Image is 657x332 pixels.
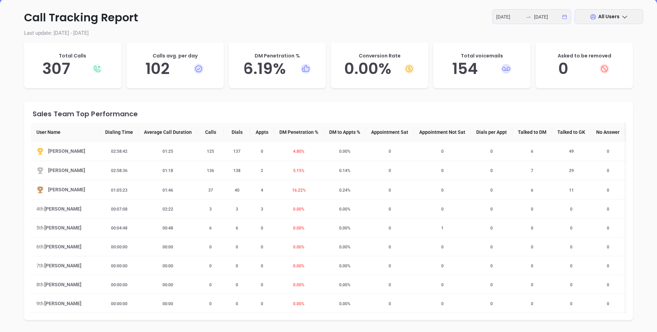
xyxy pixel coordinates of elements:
[289,245,309,249] span: 0.00 %
[250,123,274,142] th: Appts
[385,168,395,173] span: 0
[603,301,613,306] span: 0
[44,224,81,232] span: [PERSON_NAME]
[486,149,497,154] span: 0
[486,301,497,306] span: 0
[527,226,537,231] span: 0
[437,245,448,249] span: 0
[526,14,531,20] span: swap-right
[14,29,643,37] p: Last update: [DATE] - [DATE]
[603,264,613,268] span: 0
[204,188,217,193] span: 37
[603,245,613,249] span: 0
[107,282,132,287] span: 00:00:00
[36,148,44,155] img: Top-YuorZo0z.svg
[603,226,613,231] span: 0
[232,226,242,231] span: 6
[527,282,537,287] span: 0
[437,264,448,268] span: 0
[133,52,217,60] p: Calls avg. per day
[133,60,217,78] h5: 102
[471,123,512,142] th: Dials per Appt
[385,245,395,249] span: 0
[203,168,218,173] span: 136
[36,224,44,232] span: 5th
[486,245,497,249] span: 0
[440,60,524,78] h5: 154
[385,149,395,154] span: 0
[437,282,448,287] span: 0
[437,207,448,212] span: 0
[107,226,132,231] span: 00:04:48
[44,281,81,288] span: [PERSON_NAME]
[232,207,242,212] span: 3
[257,245,267,249] span: 0
[107,168,132,173] span: 02:58:36
[385,188,395,193] span: 0
[44,243,81,250] span: [PERSON_NAME]
[205,301,216,306] span: 0
[232,264,242,268] span: 0
[527,301,537,306] span: 0
[437,301,448,306] span: 0
[335,282,355,287] span: 0.00 %
[552,123,591,142] th: Talked to GK
[205,264,216,268] span: 0
[566,264,577,268] span: 0
[36,243,44,250] span: 6th
[289,149,309,154] span: 4.80 %
[224,123,250,142] th: Dials
[486,207,497,212] span: 0
[565,188,578,193] span: 11
[48,186,85,194] span: [PERSON_NAME]
[566,245,577,249] span: 0
[566,301,577,306] span: 0
[232,282,242,287] span: 0
[31,52,114,60] p: Total Calls
[486,282,497,287] span: 0
[603,188,613,193] span: 0
[14,9,643,26] p: Call Tracking Report
[257,188,267,193] span: 4
[486,226,497,231] span: 0
[107,264,132,268] span: 00:00:00
[414,123,471,142] th: Appointment Not Sat
[289,301,309,306] span: 0.00 %
[158,245,177,249] span: 00:00
[526,14,531,20] span: to
[603,207,613,212] span: 0
[36,281,44,288] span: 8th
[566,282,577,287] span: 0
[527,264,537,268] span: 0
[534,13,561,21] input: End date
[486,168,497,173] span: 0
[385,207,395,212] span: 0
[335,301,355,306] span: 0.00 %
[527,245,537,249] span: 0
[289,168,309,173] span: 5.15 %
[565,168,578,173] span: 29
[158,188,177,193] span: 01:46
[527,168,537,173] span: 7
[603,168,613,173] span: 0
[205,207,216,212] span: 3
[543,52,626,60] p: Asked to be removed
[335,226,355,231] span: 0.00 %
[440,52,524,60] p: Total voicemails
[36,167,44,174] img: Second-C4a_wmiL.svg
[229,149,245,154] span: 137
[257,264,267,268] span: 0
[566,207,577,212] span: 0
[31,60,114,78] h5: 307
[603,282,613,287] span: 0
[31,123,100,142] th: User Name
[335,188,355,193] span: 0.24 %
[289,264,309,268] span: 0.00 %
[107,207,132,212] span: 00:07:08
[229,168,245,173] span: 138
[566,226,577,231] span: 0
[232,301,242,306] span: 0
[288,188,310,193] span: 16.22 %
[44,262,81,269] span: [PERSON_NAME]
[385,282,395,287] span: 0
